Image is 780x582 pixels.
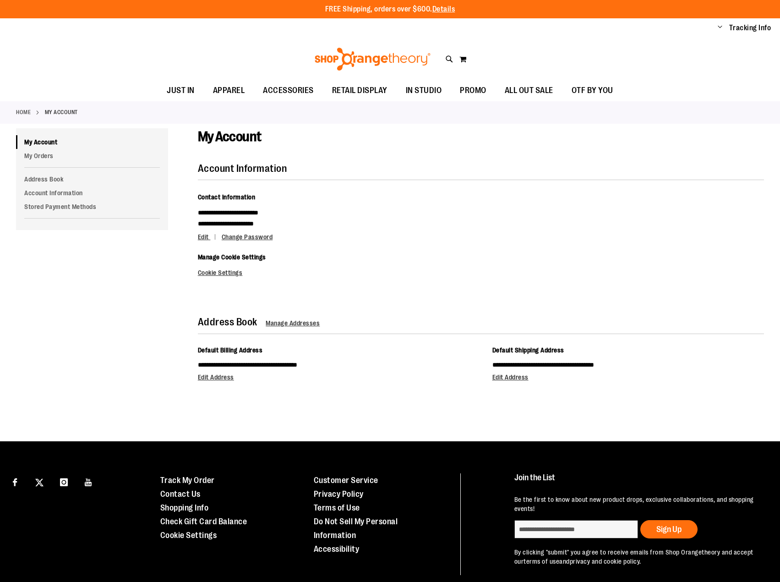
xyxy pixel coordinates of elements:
[198,193,256,201] span: Contact Information
[514,548,761,566] p: By clicking "submit" you agree to receive emails from Shop Orangetheory and accept our and
[7,473,23,489] a: Visit our Facebook page
[263,80,314,101] span: ACCESSORIES
[460,80,486,101] span: PROMO
[718,23,722,33] button: Account menu
[514,495,761,513] p: Be the first to know about new product drops, exclusive collaborations, and shopping events!
[167,80,195,101] span: JUST IN
[492,373,529,381] a: Edit Address
[160,489,201,499] a: Contact Us
[198,233,209,241] span: Edit
[198,346,263,354] span: Default Billing Address
[514,520,638,538] input: enter email
[35,478,44,487] img: Twitter
[505,80,553,101] span: ALL OUT SALE
[45,108,78,116] strong: My Account
[160,476,215,485] a: Track My Order
[198,163,287,174] strong: Account Information
[314,476,378,485] a: Customer Service
[56,473,72,489] a: Visit our Instagram page
[514,473,761,490] h4: Join the List
[656,525,682,534] span: Sign Up
[314,503,360,512] a: Terms of Use
[198,316,257,328] strong: Address Book
[406,80,442,101] span: IN STUDIO
[198,373,234,381] a: Edit Address
[314,489,364,499] a: Privacy Policy
[325,4,455,15] p: FREE Shipping, orders over $600.
[314,544,360,554] a: Accessibility
[198,233,220,241] a: Edit
[570,558,641,565] a: privacy and cookie policy.
[729,23,771,33] a: Tracking Info
[160,503,209,512] a: Shopping Info
[16,200,168,214] a: Stored Payment Methods
[524,558,559,565] a: terms of use
[198,253,266,261] span: Manage Cookie Settings
[160,531,217,540] a: Cookie Settings
[16,135,168,149] a: My Account
[266,319,320,327] a: Manage Addresses
[332,80,387,101] span: RETAIL DISPLAY
[81,473,97,489] a: Visit our Youtube page
[198,129,262,144] span: My Account
[492,346,564,354] span: Default Shipping Address
[313,48,432,71] img: Shop Orangetheory
[160,517,247,526] a: Check Gift Card Balance
[572,80,613,101] span: OTF BY YOU
[16,172,168,186] a: Address Book
[222,233,273,241] a: Change Password
[16,108,31,116] a: Home
[432,5,455,13] a: Details
[314,517,398,540] a: Do Not Sell My Personal Information
[198,269,243,276] a: Cookie Settings
[213,80,245,101] span: APPAREL
[32,473,48,489] a: Visit our X page
[640,520,698,538] button: Sign Up
[16,149,168,163] a: My Orders
[16,186,168,200] a: Account Information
